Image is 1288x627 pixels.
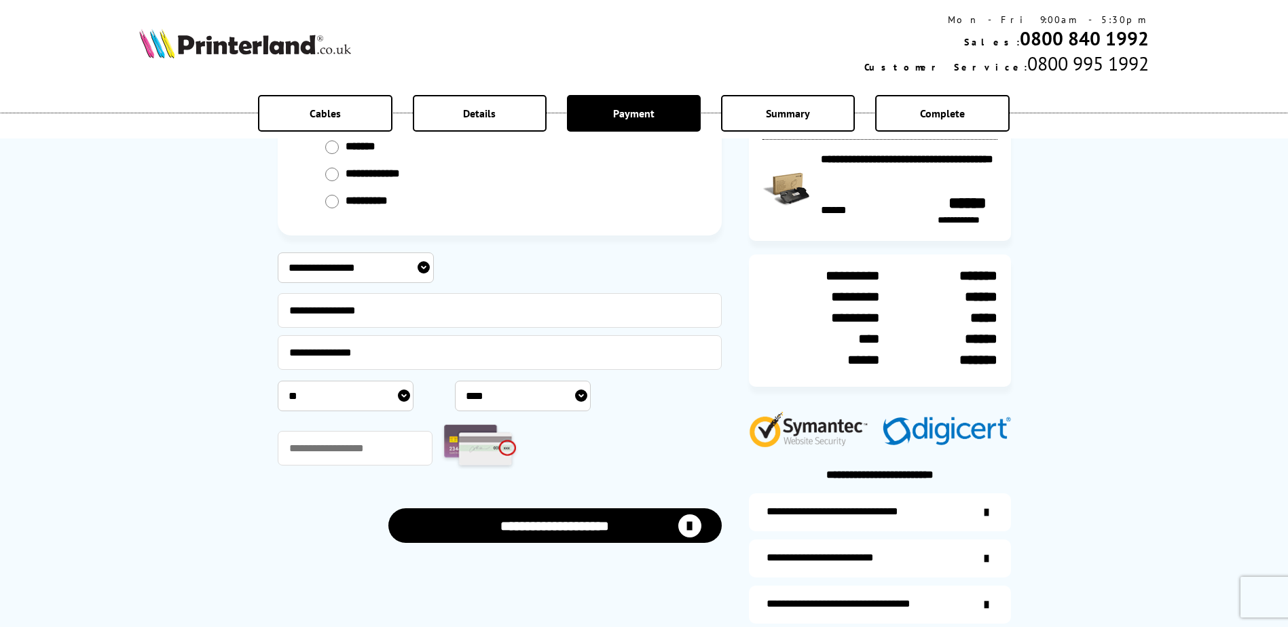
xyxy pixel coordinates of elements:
span: Summary [766,107,810,120]
a: 0800 840 1992 [1020,26,1149,51]
span: Payment [613,107,655,120]
a: additional-cables [749,586,1011,624]
span: Complete [920,107,965,120]
span: Sales: [964,36,1020,48]
span: Customer Service: [864,61,1027,73]
img: Printerland Logo [139,28,351,58]
span: Details [463,107,496,120]
a: items-arrive [749,539,1011,577]
span: Cables [310,107,341,120]
div: Mon - Fri 9:00am - 5:30pm [864,14,1149,26]
span: 0800 995 1992 [1027,51,1149,76]
a: additional-ink [749,493,1011,531]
